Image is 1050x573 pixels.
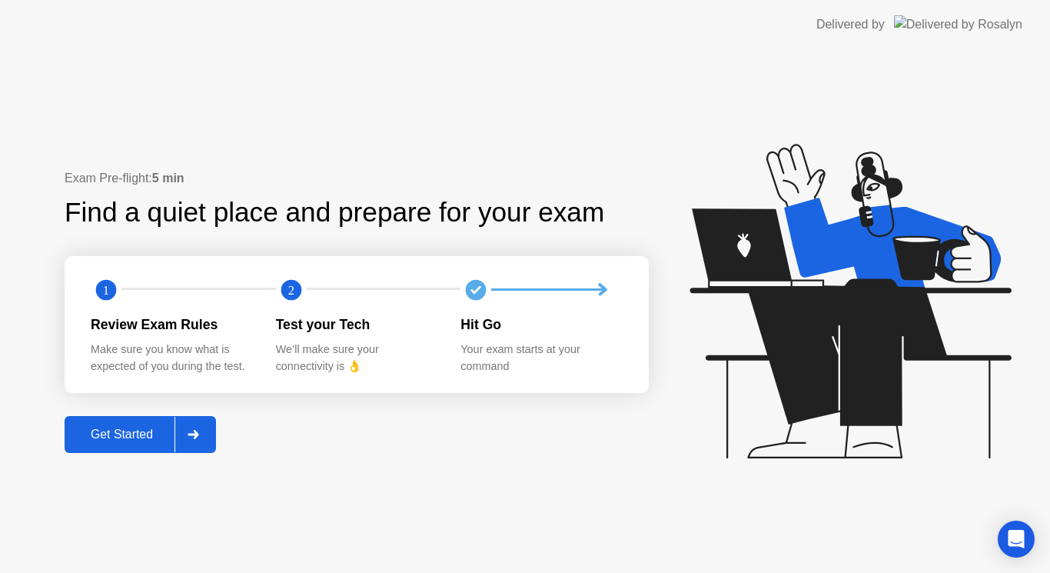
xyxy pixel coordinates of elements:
[998,521,1035,558] div: Open Intercom Messenger
[288,282,294,297] text: 2
[816,15,885,34] div: Delivered by
[69,428,174,441] div: Get Started
[91,315,251,335] div: Review Exam Rules
[91,341,251,375] div: Make sure you know what is expected of you during the test.
[65,192,606,233] div: Find a quiet place and prepare for your exam
[460,341,621,375] div: Your exam starts at your command
[460,315,621,335] div: Hit Go
[276,315,437,335] div: Test your Tech
[152,172,184,185] b: 5 min
[103,282,109,297] text: 1
[65,169,649,188] div: Exam Pre-flight:
[276,341,437,375] div: We’ll make sure your connectivity is 👌
[65,416,216,453] button: Get Started
[894,15,1022,33] img: Delivered by Rosalyn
